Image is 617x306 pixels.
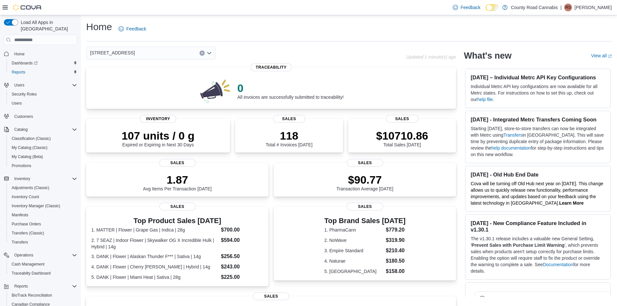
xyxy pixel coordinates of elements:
dt: 1. PharmaCann [324,227,383,233]
span: Sales [159,203,196,210]
span: Adjustments (Classic) [12,185,49,190]
a: My Catalog (Classic) [9,144,50,152]
a: Purchase Orders [9,220,44,228]
a: Dashboards [6,59,80,68]
dd: $256.50 [221,253,263,260]
span: Operations [12,251,77,259]
button: Classification (Classic) [6,134,80,143]
h3: [DATE] - New Compliance Feature Included in v1.30.1 [471,220,605,233]
button: Catalog [1,125,80,134]
button: Users [12,81,27,89]
p: $10710.86 [376,129,428,142]
button: Promotions [6,161,80,170]
span: Inventory Count [9,193,77,201]
span: Customers [14,114,33,119]
span: My Catalog (Classic) [9,144,77,152]
span: Manifests [12,212,28,218]
span: Home [12,50,77,58]
span: Load All Apps in [GEOGRAPHIC_DATA] [18,19,77,32]
a: Traceabilty Dashboard [9,269,53,277]
dt: 2. 7 SEAZ | Indoor Flower | Skywalker OG X Incredible Hulk | Hybrid | 14g [91,237,218,250]
span: Security Roles [9,90,77,98]
span: Purchase Orders [9,220,77,228]
span: Transfers (Classic) [9,229,77,237]
button: My Catalog (Classic) [6,143,80,152]
span: Catalog [14,127,28,132]
p: 107 units / 0 g [122,129,195,142]
div: Total # Invoices [DATE] [266,129,312,147]
h3: Top Product Sales [DATE] [91,217,263,225]
span: RS [566,4,571,11]
dt: 5. [GEOGRAPHIC_DATA] [324,268,383,275]
button: Reports [1,282,80,291]
p: Updated 1 minute(s) ago [406,54,456,60]
h3: [DATE] - Old Hub End Date [471,171,605,178]
a: View allExternal link [591,53,612,58]
span: Dashboards [9,59,77,67]
button: Inventory [12,175,33,183]
button: Inventory Count [6,192,80,201]
a: Manifests [9,211,31,219]
div: Transaction Average [DATE] [337,173,394,191]
dd: $319.90 [386,236,406,244]
a: Classification (Classic) [9,135,53,142]
dt: 1. MATTER | Flower | Grape Gas | Indica | 28g [91,227,218,233]
span: Inventory Manager (Classic) [9,202,77,210]
span: Inventory Manager (Classic) [12,203,60,209]
p: 118 [266,129,312,142]
dt: 4. Naturae [324,258,383,264]
p: [PERSON_NAME] [575,4,612,11]
dd: $594.00 [221,236,263,244]
span: Cash Management [9,260,77,268]
span: Classification (Classic) [12,136,51,141]
button: Customers [1,112,80,121]
span: Users [12,101,22,106]
span: Customers [12,112,77,120]
button: Users [1,81,80,90]
dd: $700.00 [221,226,263,234]
p: Starting [DATE], store-to-store transfers can now be integrated with Metrc using in [GEOGRAPHIC_D... [471,125,605,158]
span: Reports [12,282,77,290]
span: Promotions [9,162,77,170]
p: $90.77 [337,173,394,186]
span: Sales [273,115,305,123]
span: BioTrack Reconciliation [9,291,77,299]
span: [STREET_ADDRESS] [90,49,135,57]
button: Home [1,49,80,58]
span: Sales [347,203,383,210]
span: Feedback [461,4,480,11]
span: Transfers [9,238,77,246]
a: Transfers [503,132,522,138]
dt: 3. Empire Standard [324,247,383,254]
a: Feedback [450,1,483,14]
span: Reports [14,284,28,289]
span: Reports [9,68,77,76]
dd: $180.50 [386,257,406,265]
button: Transfers [6,238,80,247]
dd: $225.00 [221,273,263,281]
span: Inventory [140,115,176,123]
button: Operations [12,251,36,259]
button: BioTrack Reconciliation [6,291,80,300]
span: Home [14,51,25,57]
span: Sales [347,159,383,167]
span: Sales [253,292,289,300]
span: My Catalog (Classic) [12,145,48,150]
a: Customers [12,113,36,120]
span: Catalog [12,126,77,133]
a: Inventory Count [9,193,42,201]
input: Dark Mode [486,4,499,11]
span: Manifests [9,211,77,219]
span: Traceabilty Dashboard [12,271,51,276]
p: County Road Cannabis [511,4,558,11]
a: Transfers [9,238,30,246]
button: Users [6,99,80,108]
div: Total Sales [DATE] [376,129,428,147]
h3: Top Brand Sales [DATE] [324,217,406,225]
p: | [560,4,562,11]
span: Traceabilty Dashboard [9,269,77,277]
span: My Catalog (Beta) [9,153,77,161]
button: Security Roles [6,90,80,99]
a: BioTrack Reconciliation [9,291,55,299]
